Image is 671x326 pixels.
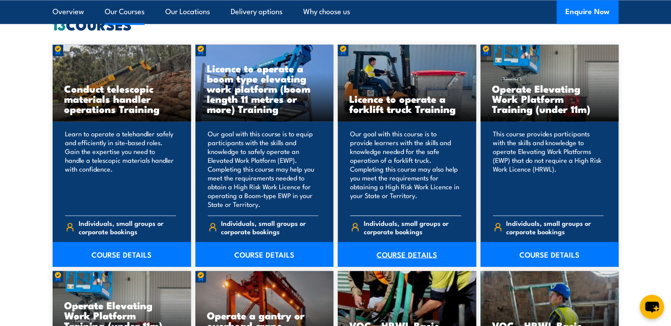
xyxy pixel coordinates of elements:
[53,18,618,30] h2: COURSES
[195,242,334,266] a: COURSE DETAILS
[221,218,318,235] span: Individuals, small groups or corporate bookings
[65,129,176,208] p: Learn to operate a telehandler safely and efficiently in site-based roles. Gain the expertise you...
[349,94,465,114] h3: Licence to operate a forklift truck Training
[207,63,322,114] h3: Licence to operate a boom type elevating work platform (boom length 11 metres or more) Training
[53,13,66,35] strong: 13
[506,218,603,235] span: Individuals, small groups or corporate bookings
[79,218,176,235] span: Individuals, small groups or corporate bookings
[492,83,607,114] h3: Operate Elevating Work Platform Training (under 11m)
[493,129,604,208] p: This course provides participants with the skills and knowledge to operate Elevating Work Platfor...
[53,242,191,266] a: COURSE DETAILS
[350,129,461,208] p: Our goal with this course is to provide learners with the skills and knowledge needed for the saf...
[640,295,664,319] button: chat-button
[338,242,476,266] a: COURSE DETAILS
[208,129,319,208] p: Our goal with this course is to equip participants with the skills and knowledge to safely operat...
[364,218,461,235] span: Individuals, small groups or corporate bookings
[64,83,179,114] h3: Conduct telescopic materials handler operations Training
[480,242,619,266] a: COURSE DETAILS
